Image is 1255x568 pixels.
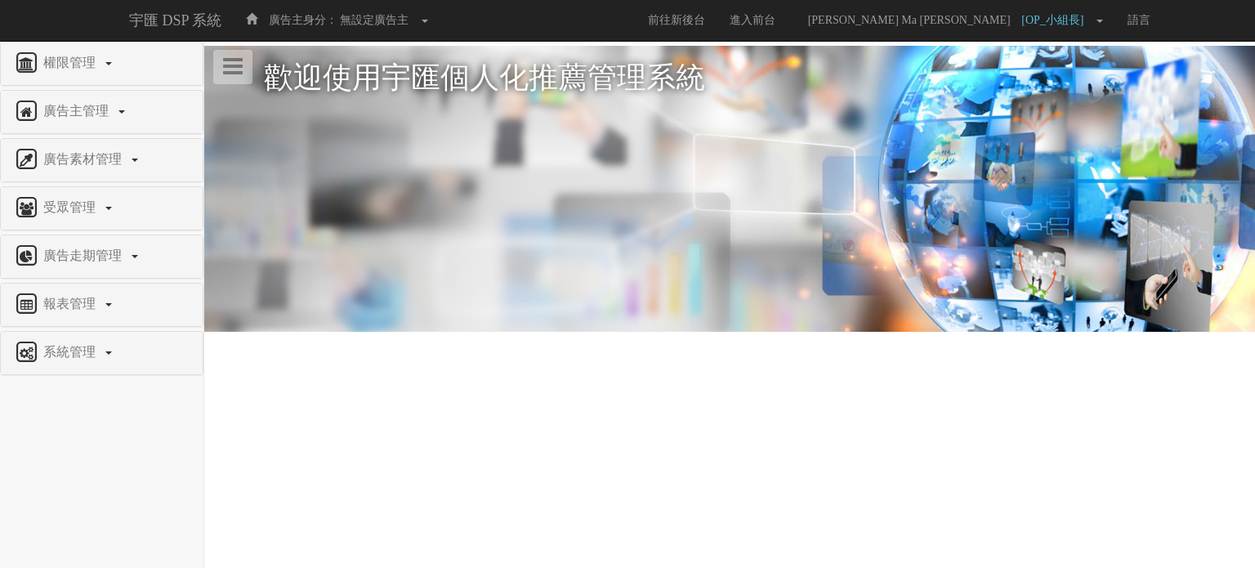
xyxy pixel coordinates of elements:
span: 廣告主管理 [39,104,117,118]
a: 受眾管理 [13,195,190,221]
a: 廣告素材管理 [13,147,190,173]
span: 權限管理 [39,56,104,69]
span: 系統管理 [39,345,104,359]
span: [PERSON_NAME] Ma [PERSON_NAME] [800,14,1019,26]
a: 報表管理 [13,292,190,318]
span: 廣告走期管理 [39,248,130,262]
h1: 歡迎使用宇匯個人化推薦管理系統 [264,62,1195,95]
span: 廣告素材管理 [39,152,130,166]
a: 系統管理 [13,340,190,366]
span: 廣告主身分： [269,14,337,26]
span: 報表管理 [39,297,104,311]
a: 廣告主管理 [13,99,190,125]
span: [OP_小組長] [1021,14,1092,26]
a: 權限管理 [13,51,190,77]
a: 廣告走期管理 [13,244,190,270]
span: 受眾管理 [39,200,104,214]
span: 無設定廣告主 [340,14,409,26]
